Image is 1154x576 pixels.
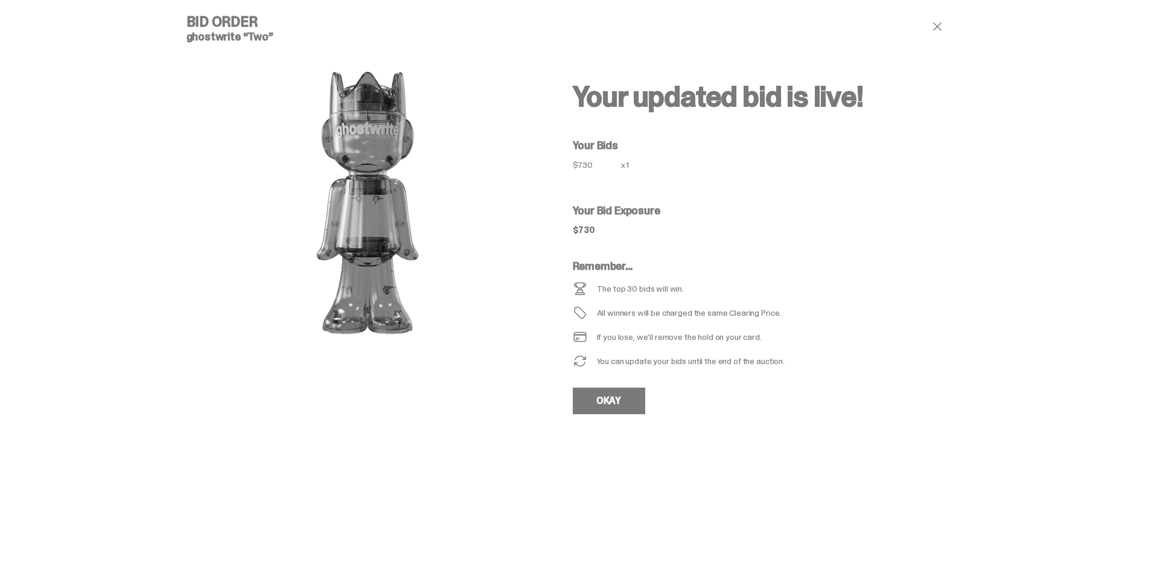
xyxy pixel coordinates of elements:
[573,161,621,169] div: $730
[247,52,488,354] img: product image
[621,161,640,176] div: x 1
[597,309,882,317] div: All winners will be charged the same Clearing Price.
[573,226,595,234] div: $730
[186,14,549,29] h4: Bid Order
[186,31,549,42] h5: ghostwrite “Two”
[597,333,762,341] div: If you lose, we’ll remove the hold on your card.
[597,284,684,293] div: The top 30 bids will win.
[573,140,959,151] h5: Your Bids
[573,82,959,111] h2: Your updated bid is live!
[573,388,645,414] a: OKAY
[573,205,959,216] h5: Your Bid Exposure
[573,261,882,272] h5: Remember...
[597,357,785,365] div: You can update your bids until the end of the auction.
